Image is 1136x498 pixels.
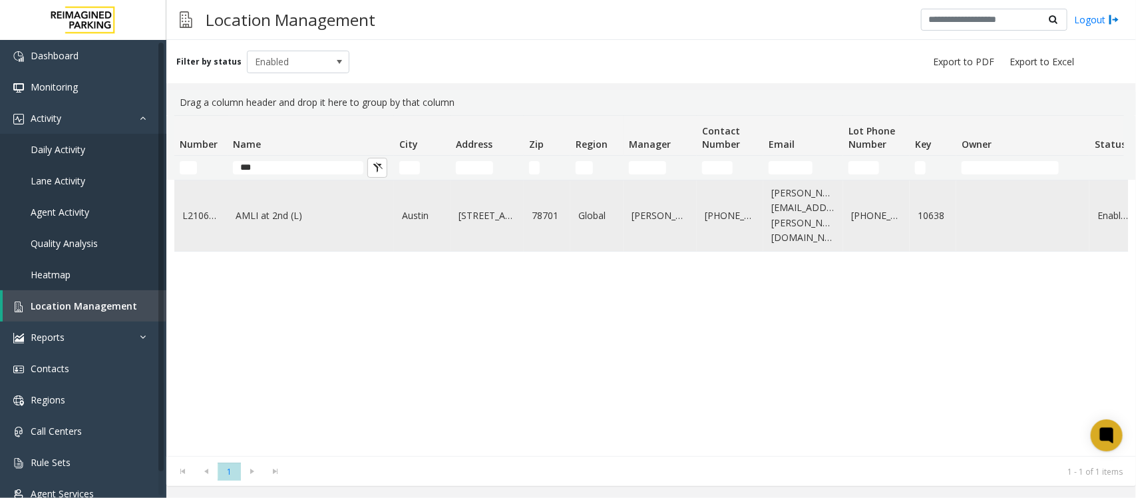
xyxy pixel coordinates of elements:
a: 10638 [918,208,948,223]
span: Key [915,138,932,150]
a: [PHONE_NUMBER] [851,208,902,223]
label: Filter by status [176,56,242,68]
span: Dashboard [31,49,79,62]
td: Status Filter [1089,156,1136,180]
kendo-pager-info: 1 - 1 of 1 items [295,466,1123,477]
span: Daily Activity [31,143,85,156]
a: [PERSON_NAME][EMAIL_ADDRESS][PERSON_NAME][DOMAIN_NAME] [771,186,835,246]
img: 'icon' [13,364,24,375]
a: 78701 [532,208,562,223]
a: AMLI at 2nd (L) [236,208,386,223]
input: Zip Filter [529,161,540,174]
img: 'icon' [13,395,24,406]
a: Austin [402,208,443,223]
span: Owner [962,138,992,150]
button: Export to PDF [928,53,1000,71]
span: Page 1 [218,463,241,481]
input: Number Filter [180,161,197,174]
a: Logout [1074,13,1119,27]
td: Key Filter [910,156,956,180]
span: Number [180,138,218,150]
span: Email [769,138,795,150]
td: Email Filter [763,156,843,180]
input: Key Filter [915,161,926,174]
a: [PERSON_NAME] [632,208,689,223]
td: Number Filter [174,156,228,180]
a: [PHONE_NUMBER] [705,208,755,223]
td: Manager Filter [624,156,697,180]
input: City Filter [399,161,420,174]
span: Enabled [248,51,329,73]
input: Contact Number Filter [702,161,733,174]
span: Location Management [31,300,137,312]
span: Agent Activity [31,206,89,218]
span: Lane Activity [31,174,85,187]
th: Status [1089,116,1136,156]
span: Reports [31,331,65,344]
span: Contacts [31,362,69,375]
img: 'icon' [13,51,24,62]
span: Name [233,138,261,150]
input: Name Filter [233,161,363,174]
input: Manager Filter [629,161,666,174]
span: Address [456,138,492,150]
img: 'icon' [13,427,24,437]
input: Address Filter [456,161,493,174]
span: Export to PDF [933,55,994,69]
span: Quality Analysis [31,237,98,250]
h3: Location Management [199,3,382,36]
span: Zip [529,138,544,150]
span: Manager [629,138,671,150]
button: Export to Excel [1004,53,1079,71]
span: Contact Number [702,124,740,150]
input: Lot Phone Number Filter [849,161,879,174]
span: Monitoring [31,81,78,93]
span: Lot Phone Number [849,124,895,150]
td: Owner Filter [956,156,1089,180]
div: Drag a column header and drop it here to group by that column [174,90,1128,115]
img: pageIcon [180,3,192,36]
a: Enabled [1097,208,1128,223]
a: Location Management [3,290,166,322]
span: Activity [31,112,61,124]
td: Region Filter [570,156,624,180]
td: Name Filter [228,156,394,180]
img: 'icon' [13,114,24,124]
span: Region [576,138,608,150]
td: Address Filter [451,156,524,180]
a: Global [578,208,616,223]
a: L21063800 [182,208,220,223]
input: Owner Filter [962,161,1059,174]
td: City Filter [394,156,451,180]
img: 'icon' [13,458,24,469]
span: Call Centers [31,425,82,437]
input: Region Filter [576,161,593,174]
img: 'icon' [13,333,24,344]
img: 'icon' [13,302,24,312]
div: Data table [166,115,1136,456]
span: Export to Excel [1010,55,1074,69]
span: City [399,138,418,150]
span: Regions [31,393,65,406]
td: Lot Phone Number Filter [843,156,910,180]
a: [STREET_ADDRESS] [459,208,516,223]
td: Contact Number Filter [697,156,763,180]
span: Heatmap [31,268,71,281]
input: Email Filter [769,161,813,174]
img: 'icon' [13,83,24,93]
span: Rule Sets [31,456,71,469]
button: Clear [367,158,387,178]
td: Zip Filter [524,156,570,180]
img: logout [1109,13,1119,27]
